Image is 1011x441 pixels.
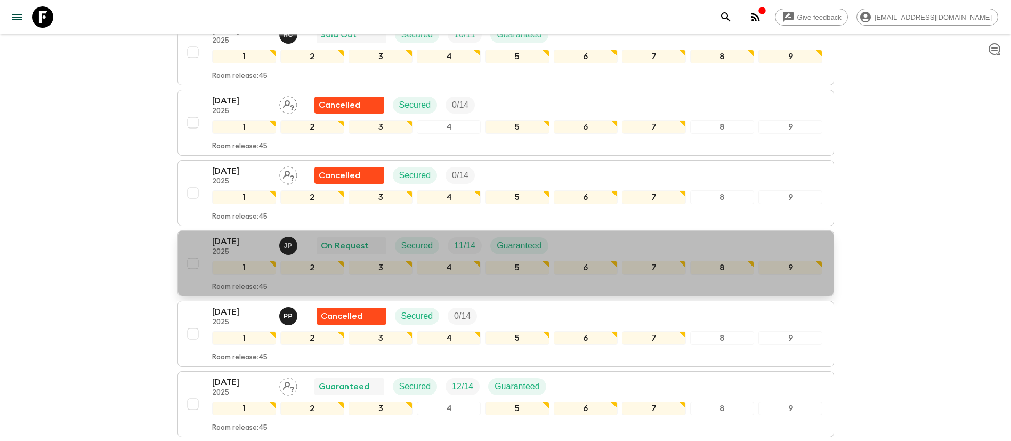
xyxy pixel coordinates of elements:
[177,19,834,85] button: [DATE]2025Hector Carillo Sold OutSecuredTrip FillGuaranteed123456789Room release:45
[454,28,475,41] p: 10 / 11
[758,261,822,275] div: 9
[495,380,540,393] p: Guaranteed
[212,248,271,256] p: 2025
[279,99,297,108] span: Assign pack leader
[485,50,549,63] div: 5
[321,239,369,252] p: On Request
[212,50,276,63] div: 1
[622,50,686,63] div: 7
[212,306,271,318] p: [DATE]
[321,28,357,41] p: Sold Out
[622,402,686,415] div: 7
[212,283,268,292] p: Room release: 45
[690,120,754,134] div: 8
[399,99,431,111] p: Secured
[177,90,834,156] button: [DATE]2025Assign pack leaderFlash Pack cancellationSecuredTrip Fill123456789Room release:45
[283,30,293,39] p: H C
[317,308,386,325] div: Flash Pack cancellation
[280,402,344,415] div: 2
[212,178,271,186] p: 2025
[280,120,344,134] div: 2
[554,331,618,345] div: 6
[395,237,440,254] div: Secured
[212,424,268,432] p: Room release: 45
[758,190,822,204] div: 9
[314,97,384,114] div: Flash Pack cancellation
[177,371,834,437] button: [DATE]2025Assign pack leaderGuaranteedSecuredTrip FillGuaranteed123456789Room release:45
[622,261,686,275] div: 7
[454,310,471,323] p: 0 / 14
[212,37,271,45] p: 2025
[393,378,438,395] div: Secured
[448,237,482,254] div: Trip Fill
[485,402,549,415] div: 5
[690,50,754,63] div: 8
[690,190,754,204] div: 8
[212,107,271,116] p: 2025
[401,28,433,41] p: Secured
[401,239,433,252] p: Secured
[622,190,686,204] div: 7
[212,354,268,362] p: Room release: 45
[279,29,300,37] span: Hector Carillo
[554,261,618,275] div: 6
[280,261,344,275] div: 2
[554,50,618,63] div: 6
[177,301,834,367] button: [DATE]2025Pabel PerezFlash Pack cancellationSecuredTrip Fill123456789Room release:45
[448,26,482,43] div: Trip Fill
[417,402,481,415] div: 4
[212,213,268,221] p: Room release: 45
[417,190,481,204] div: 4
[395,308,440,325] div: Secured
[622,120,686,134] div: 7
[446,167,475,184] div: Trip Fill
[280,50,344,63] div: 2
[349,190,413,204] div: 3
[212,165,271,178] p: [DATE]
[349,120,413,134] div: 3
[485,120,549,134] div: 5
[448,308,477,325] div: Trip Fill
[417,50,481,63] div: 4
[485,261,549,275] div: 5
[212,376,271,389] p: [DATE]
[485,190,549,204] div: 5
[446,97,475,114] div: Trip Fill
[690,402,754,415] div: 8
[349,331,413,345] div: 3
[452,169,468,182] p: 0 / 14
[454,239,475,252] p: 11 / 14
[279,240,300,248] span: Joseph Pimentel
[758,331,822,345] div: 9
[212,389,271,397] p: 2025
[791,13,847,21] span: Give feedback
[279,26,300,44] button: HC
[554,120,618,134] div: 6
[212,120,276,134] div: 1
[6,6,28,28] button: menu
[554,402,618,415] div: 6
[279,170,297,178] span: Assign pack leader
[177,160,834,226] button: [DATE]2025Assign pack leaderFlash Pack cancellationSecuredTrip Fill123456789Room release:45
[321,310,362,323] p: Cancelled
[212,142,268,151] p: Room release: 45
[212,235,271,248] p: [DATE]
[319,169,360,182] p: Cancelled
[212,190,276,204] div: 1
[869,13,998,21] span: [EMAIL_ADDRESS][DOMAIN_NAME]
[399,380,431,393] p: Secured
[399,169,431,182] p: Secured
[715,6,737,28] button: search adventures
[775,9,848,26] a: Give feedback
[395,26,440,43] div: Secured
[349,50,413,63] div: 3
[622,331,686,345] div: 7
[212,261,276,275] div: 1
[393,97,438,114] div: Secured
[497,28,542,41] p: Guaranteed
[212,94,271,107] p: [DATE]
[279,307,300,325] button: PP
[452,99,468,111] p: 0 / 14
[690,331,754,345] div: 8
[279,381,297,389] span: Assign pack leader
